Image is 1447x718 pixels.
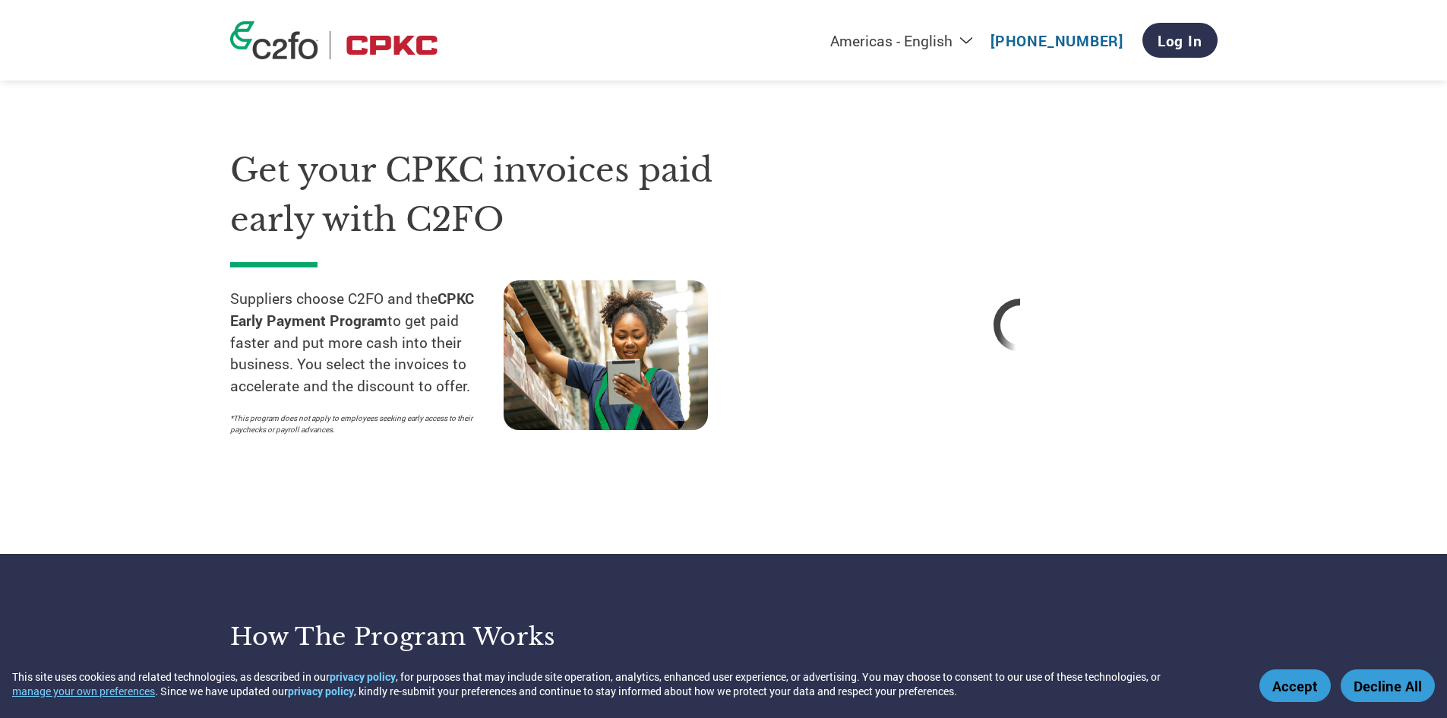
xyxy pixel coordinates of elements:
[12,669,1237,698] div: This site uses cookies and related technologies, as described in our , for purposes that may incl...
[504,280,708,430] img: supply chain worker
[1142,23,1218,58] a: Log In
[230,622,705,652] h3: How the program works
[230,288,504,397] p: Suppliers choose C2FO and the to get paid faster and put more cash into their business. You selec...
[342,31,442,59] img: CPKC
[230,21,318,59] img: c2fo logo
[330,669,396,684] a: privacy policy
[230,146,777,244] h1: Get your CPKC invoices paid early with C2FO
[230,289,474,330] strong: CPKC Early Payment Program
[990,31,1123,50] a: [PHONE_NUMBER]
[230,413,488,435] p: *This program does not apply to employees seeking early access to their paychecks or payroll adva...
[12,684,155,698] button: manage your own preferences
[288,684,354,698] a: privacy policy
[1341,669,1435,702] button: Decline All
[1259,669,1331,702] button: Accept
